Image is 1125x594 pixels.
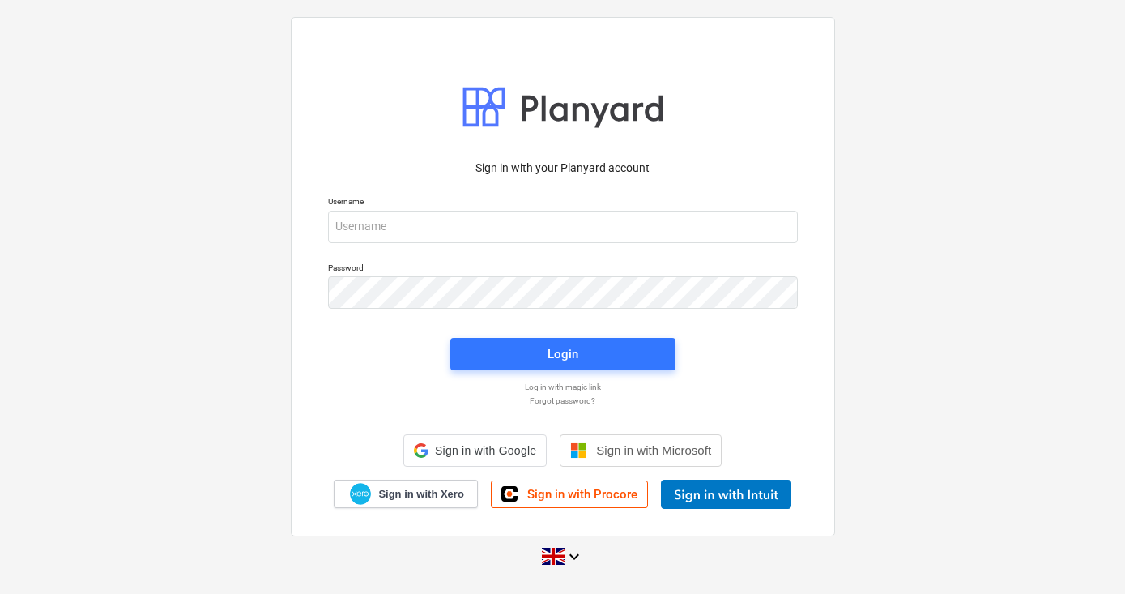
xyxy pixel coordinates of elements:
[450,338,675,370] button: Login
[378,487,463,502] span: Sign in with Xero
[570,442,586,459] img: Microsoft logo
[320,382,806,392] a: Log in with magic link
[320,395,806,406] a: Forgot password?
[435,444,536,457] span: Sign in with Google
[565,547,584,566] i: keyboard_arrow_down
[334,480,478,508] a: Sign in with Xero
[491,481,648,508] a: Sign in with Procore
[596,443,711,457] span: Sign in with Microsoft
[328,160,798,177] p: Sign in with your Planyard account
[527,487,637,502] span: Sign in with Procore
[328,211,798,243] input: Username
[403,434,547,467] div: Sign in with Google
[548,344,578,365] div: Login
[328,196,798,210] p: Username
[328,263,798,276] p: Password
[350,483,371,505] img: Xero logo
